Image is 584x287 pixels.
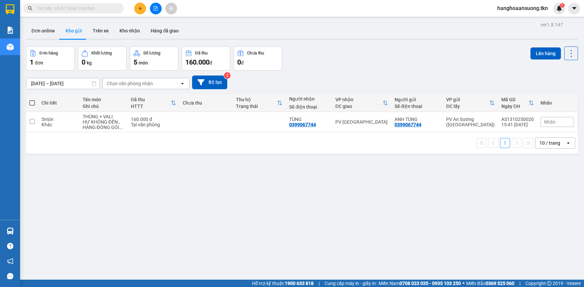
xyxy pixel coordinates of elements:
[446,97,489,102] div: VP gửi
[185,58,210,66] span: 160.000
[87,23,114,39] button: Trên xe
[446,117,495,127] div: PV An Sương ([GEOGRAPHIC_DATA])
[335,119,388,125] div: PV [GEOGRAPHIC_DATA]
[41,122,76,127] div: Khác
[107,80,153,87] div: Chọn văn phòng nhận
[325,280,377,287] span: Cung cấp máy in - giấy in:
[83,119,124,130] div: HƯ KHÔNG ĐỀN , HÀNG ĐÓNG GÓI KHÔNG KIỂM TRA
[91,51,112,55] div: Khối lượng
[78,46,127,70] button: Khối lượng0kg
[35,60,43,65] span: đơn
[289,96,329,102] div: Người nhận
[289,104,329,110] div: Số điện thoại
[463,282,465,285] span: ⚪️
[236,97,277,102] div: Thu hộ
[466,280,514,287] span: Miền Bắc
[26,23,60,39] button: Đơn online
[224,72,231,79] sup: 2
[131,97,170,102] div: Đã thu
[446,104,489,109] div: ĐC lấy
[119,125,123,130] span: ...
[182,46,230,70] button: Đã thu160.000đ
[395,97,439,102] div: Người gửi
[41,117,76,122] div: 5 món
[37,5,116,12] input: Tìm tên, số ĐT hoặc mã đơn
[192,76,227,89] button: Bộ lọc
[540,100,574,106] div: Nhãn
[41,100,76,106] div: Chi tiết
[547,281,552,286] span: copyright
[234,46,282,70] button: Chưa thu0đ
[180,81,185,86] svg: open
[443,94,498,112] th: Toggle SortBy
[7,243,13,249] span: question-circle
[131,104,170,109] div: HTTT
[134,3,146,14] button: plus
[571,5,577,11] span: caret-down
[128,94,179,112] th: Toggle SortBy
[130,46,178,70] button: Số lượng5món
[544,119,556,125] span: Nhãn
[568,3,580,14] button: caret-down
[143,51,160,55] div: Số lượng
[145,23,184,39] button: Hàng đã giao
[560,3,565,8] sup: 1
[26,46,75,70] button: Đơn hàng1đơn
[83,104,124,109] div: Ghi chú
[83,114,124,119] div: THÙNG + VALI
[131,117,176,122] div: 160.000 đ
[153,6,158,11] span: file-add
[556,5,562,11] img: icon-new-feature
[169,6,173,11] span: aim
[7,273,13,279] span: message
[139,60,148,65] span: món
[236,104,277,109] div: Trạng thái
[195,51,207,55] div: Đã thu
[400,281,461,286] strong: 0708 023 035 - 0935 103 250
[131,122,176,127] div: Tại văn phòng
[87,60,92,65] span: kg
[233,94,286,112] th: Toggle SortBy
[28,6,32,11] span: search
[530,47,561,59] button: Lên hàng
[26,78,99,89] input: Select a date range.
[6,4,14,14] img: logo-vxr
[566,140,571,146] svg: open
[138,6,143,11] span: plus
[519,280,520,287] span: |
[539,140,560,146] div: 10 / trang
[501,122,534,127] div: 15:41 [DATE]
[82,58,85,66] span: 0
[60,23,87,39] button: Kho gửi
[319,280,320,287] span: |
[332,94,391,112] th: Toggle SortBy
[183,100,229,106] div: Chưa thu
[285,281,314,286] strong: 1900 633 818
[134,58,137,66] span: 5
[247,51,264,55] div: Chưa thu
[379,280,461,287] span: Miền Nam
[492,4,553,12] span: hanghoaansuong.tkn
[486,281,514,286] strong: 0369 525 060
[7,27,14,34] img: solution-icon
[335,97,383,102] div: VP nhận
[83,97,124,102] div: Tên món
[289,117,329,122] div: TÙNG
[395,117,439,122] div: ANH TÙNG
[501,117,534,122] div: AS1310250020
[395,104,439,109] div: Số điện thoại
[114,23,145,39] button: Kho nhận
[335,104,383,109] div: ĐC giao
[241,60,244,65] span: đ
[30,58,33,66] span: 1
[7,228,14,235] img: warehouse-icon
[498,94,537,112] th: Toggle SortBy
[237,58,241,66] span: 0
[7,258,13,264] span: notification
[39,51,58,55] div: Đơn hàng
[150,3,162,14] button: file-add
[210,60,212,65] span: đ
[7,43,14,50] img: warehouse-icon
[500,138,510,148] button: 1
[395,122,421,127] div: 0399067744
